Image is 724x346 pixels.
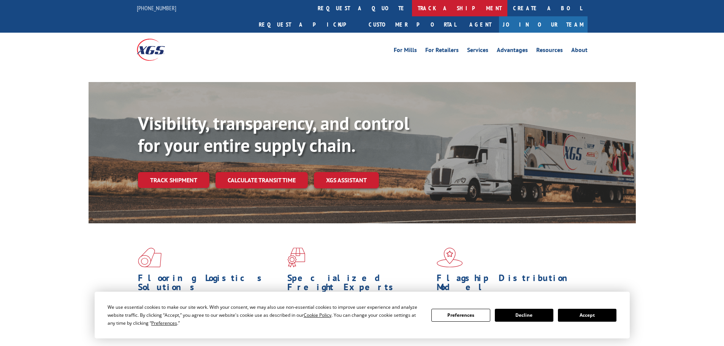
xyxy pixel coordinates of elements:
[138,172,209,188] a: Track shipment
[425,47,459,55] a: For Retailers
[499,16,588,33] a: Join Our Team
[287,273,431,295] h1: Specialized Freight Experts
[108,303,422,327] div: We use essential cookies to make our site work. With your consent, we may also use non-essential ...
[138,248,162,267] img: xgs-icon-total-supply-chain-intelligence-red
[462,16,499,33] a: Agent
[467,47,488,55] a: Services
[95,292,630,338] div: Cookie Consent Prompt
[363,16,462,33] a: Customer Portal
[138,111,409,157] b: Visibility, transparency, and control for your entire supply chain.
[497,47,528,55] a: Advantages
[137,4,176,12] a: [PHONE_NUMBER]
[304,312,331,318] span: Cookie Policy
[138,273,282,295] h1: Flooring Logistics Solutions
[431,309,490,322] button: Preferences
[151,320,177,326] span: Preferences
[536,47,563,55] a: Resources
[314,172,379,188] a: XGS ASSISTANT
[571,47,588,55] a: About
[287,248,305,267] img: xgs-icon-focused-on-flooring-red
[437,273,580,295] h1: Flagship Distribution Model
[253,16,363,33] a: Request a pickup
[394,47,417,55] a: For Mills
[215,172,308,188] a: Calculate transit time
[558,309,616,322] button: Accept
[437,248,463,267] img: xgs-icon-flagship-distribution-model-red
[495,309,553,322] button: Decline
